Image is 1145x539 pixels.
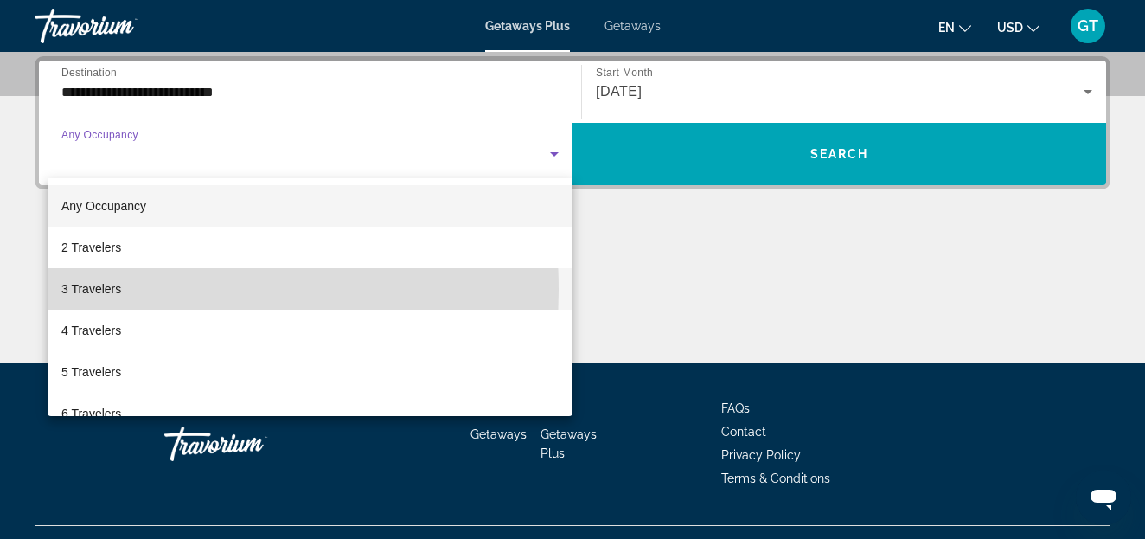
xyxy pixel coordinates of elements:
span: 2 Travelers [61,237,121,258]
span: 4 Travelers [61,320,121,341]
span: Any Occupancy [61,199,146,213]
span: 5 Travelers [61,362,121,382]
iframe: Button to launch messaging window [1076,470,1131,525]
span: 3 Travelers [61,279,121,299]
span: 6 Travelers [61,403,121,424]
